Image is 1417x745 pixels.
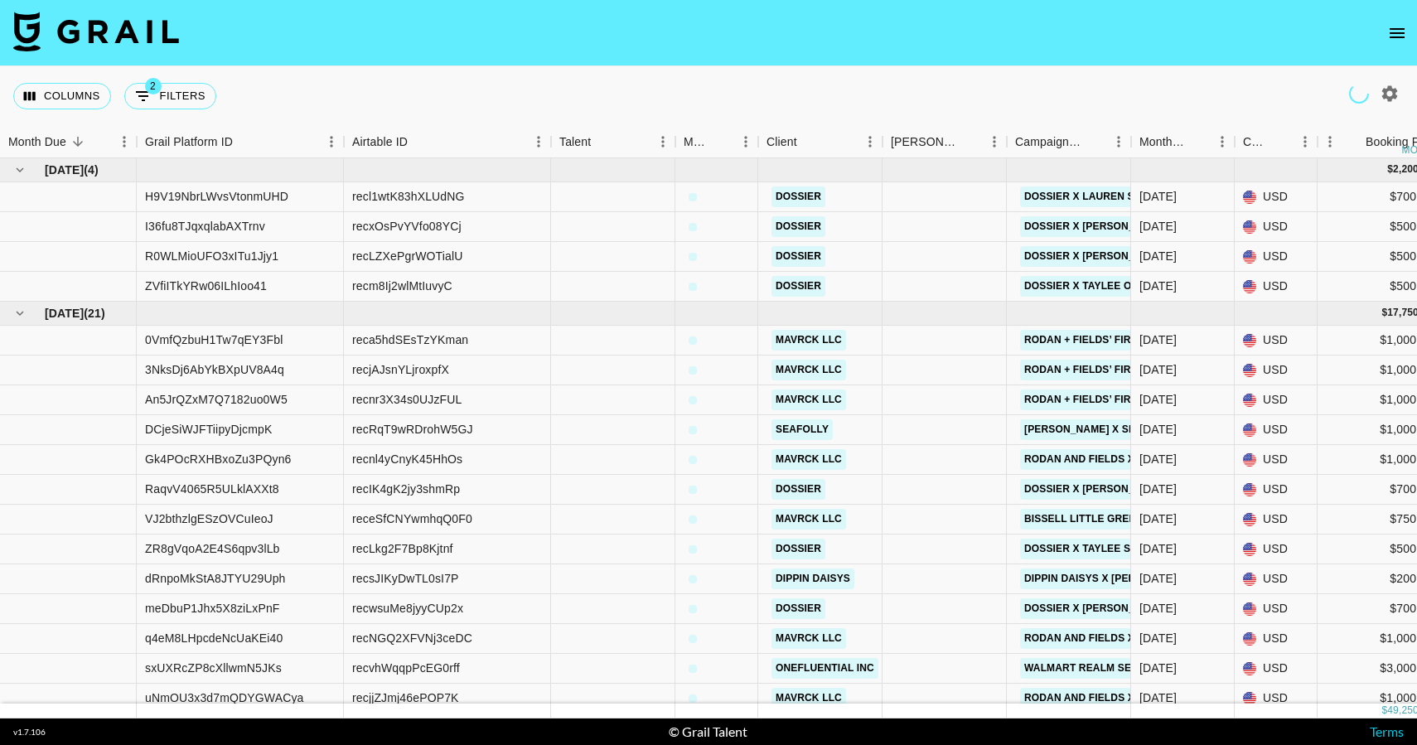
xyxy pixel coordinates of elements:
button: Show filters [124,83,216,109]
div: Airtable ID [344,126,551,158]
div: USD [1235,505,1318,535]
a: Mavrck LLC [771,628,846,649]
div: recLZXePgrWOTialU [352,248,463,264]
div: Manager [675,126,758,158]
div: recNGQ2XFVNj3ceDC [352,630,472,646]
div: USD [1235,356,1318,385]
button: Menu [1293,129,1318,154]
div: Oct '25 [1139,510,1177,527]
span: ( 21 ) [84,305,105,322]
span: ( 4 ) [84,162,99,178]
button: Menu [319,129,344,154]
div: USD [1235,182,1318,212]
div: Oct '25 [1139,570,1177,587]
div: recvhWqqpPcEG0rff [352,660,460,676]
div: recm8Ij2wlMtIuvyC [352,278,452,294]
div: Nov '25 [1139,248,1177,264]
div: Oct '25 [1139,481,1177,497]
div: Oct '25 [1139,630,1177,646]
div: Airtable ID [352,126,408,158]
div: Oct '25 [1139,361,1177,378]
div: Talent [551,126,675,158]
div: Manager [684,126,710,158]
button: Select columns [13,83,111,109]
div: ZVfiITkYRw06ILhIoo41 [145,278,267,294]
div: © Grail Talent [669,723,747,740]
a: Dossier [771,479,825,500]
span: 2 [145,78,162,94]
a: Dossier [771,216,825,237]
div: sxUXRcZP8cXllwmN5JKs [145,660,282,676]
div: Oct '25 [1139,540,1177,557]
div: Nov '25 [1139,218,1177,235]
div: recRqT9wRDrohW5GJ [352,421,473,438]
button: Sort [710,130,733,153]
div: Month Due [1131,126,1235,158]
div: Oct '25 [1139,421,1177,438]
div: Grail Platform ID [137,126,344,158]
div: recl1wtK83hXLUdNG [352,188,465,205]
a: Dossier x [PERSON_NAME] [1020,216,1172,237]
span: [DATE] [45,162,84,178]
div: Client [758,126,883,158]
div: Oct '25 [1139,660,1177,676]
div: meDbuP1Jhx5X8ziLxPnF [145,600,280,617]
a: Mavrck LLC [771,360,846,380]
a: Rodan + Fields’ First-Ever Advent Calendar Campaign! [1020,360,1342,380]
a: Dossier [771,186,825,207]
a: Seafolly [771,419,833,440]
div: R0WLMioUFO3xITu1Jjy1 [145,248,278,264]
div: USD [1235,212,1318,242]
div: Oct '25 [1139,391,1177,408]
div: recjjZJmj46ePOP7K [352,689,459,706]
a: Rodan and Fields x @spacesbytay [1020,688,1225,709]
button: Menu [1318,129,1342,154]
img: Grail Talent [13,12,179,51]
div: dRnpoMkStA8JTYU29Uph [145,570,286,587]
div: USD [1235,564,1318,594]
div: USD [1235,272,1318,302]
button: Sort [591,130,614,153]
div: recjAJsnYLjroxpfX [352,361,449,378]
div: ZR8gVqoA2E4S6qpv3lLb [145,540,280,557]
button: Sort [408,130,431,153]
a: Mavrck LLC [771,330,846,351]
button: Sort [233,130,256,153]
span: [DATE] [45,305,84,322]
div: Currency [1235,126,1318,158]
a: Dossier x [PERSON_NAME] [1020,479,1172,500]
a: [PERSON_NAME] x Seafolly [1020,419,1179,440]
a: Mavrck LLC [771,688,846,709]
div: RaqvV4065R5ULklAXXt8 [145,481,279,497]
a: Dossier x Taylee October [1020,276,1178,297]
button: Sort [1342,130,1366,153]
div: recLkg2F7Bp8Kjtnf [352,540,453,557]
div: VJ2bthzlgESzOVCuIeoJ [145,510,273,527]
div: Oct '25 [1139,451,1177,467]
div: USD [1235,535,1318,564]
button: Sort [797,130,820,153]
div: USD [1235,475,1318,505]
div: uNmOU3x3d7mQDYGWACya [145,689,304,706]
div: recsJIKyDwTL0sI7P [352,570,459,587]
div: USD [1235,326,1318,356]
a: Rodan and Fields x Mercedes [1020,628,1199,649]
div: Oct '25 [1139,331,1177,348]
a: Mavrck LLC [771,389,846,410]
a: Dossier [771,598,825,619]
div: Booker [883,126,1007,158]
button: Menu [1106,129,1131,154]
a: Dippin Daisys [771,568,854,589]
span: Refreshing users, talent, clients, campaigns, managers... [1347,82,1371,106]
a: Dippin Daisys x [PERSON_NAME] Collection [1020,568,1269,589]
a: BISSELL Little Green Mini [1020,509,1172,530]
div: Month Due [1139,126,1187,158]
div: USD [1235,624,1318,654]
a: Dossier [771,246,825,267]
a: Mavrck LLC [771,509,846,530]
div: Talent [559,126,591,158]
div: USD [1235,445,1318,475]
div: [PERSON_NAME] [891,126,959,158]
button: Sort [959,130,982,153]
div: USD [1235,654,1318,684]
